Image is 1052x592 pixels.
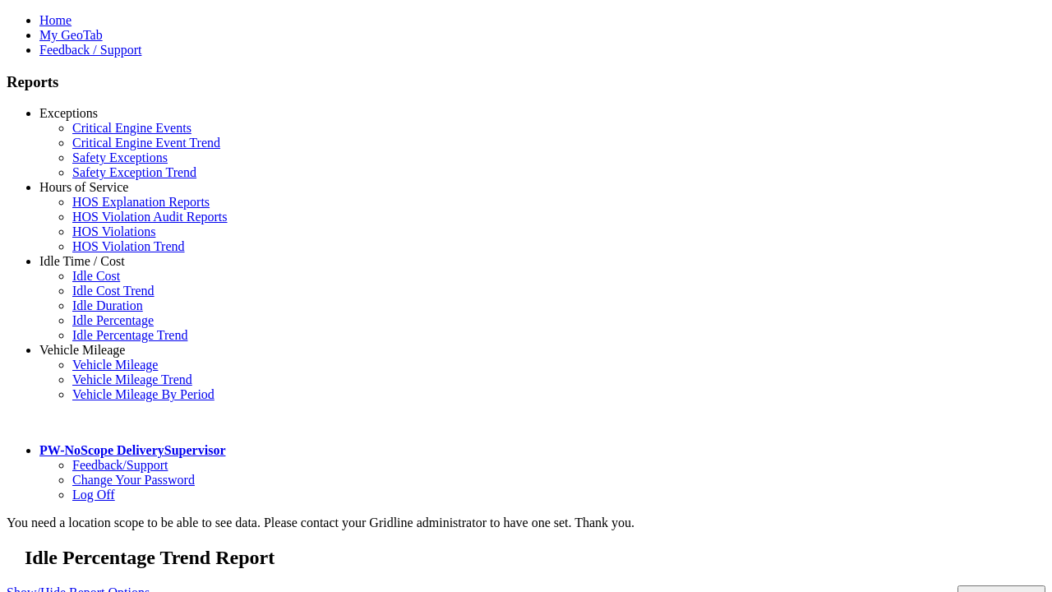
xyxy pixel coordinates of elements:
a: Vehicle Mileage By Period [72,387,215,401]
a: Idle Percentage Trend [72,328,187,342]
a: Safety Exception Trend [72,165,196,179]
a: Idle Cost Trend [72,284,155,298]
a: Hours of Service [39,180,128,194]
a: Vehicle Mileage Trend [72,372,192,386]
a: Feedback / Support [39,43,141,57]
a: Log Off [72,488,115,502]
a: Idle Cost [72,269,120,283]
a: Safety Exceptions [72,150,168,164]
h2: Idle Percentage Trend Report [25,547,1045,569]
a: HOS Violation Trend [72,239,185,253]
a: Critical Engine Events [72,121,191,135]
a: Vehicle Mileage [72,358,158,372]
a: HOS Violations [72,224,155,238]
h3: Reports [7,73,1045,91]
a: My GeoTab [39,28,103,42]
a: Feedback/Support [72,458,168,472]
a: PW-NoScope DeliverySupervisor [39,443,225,457]
a: Home [39,13,72,27]
a: HOS Explanation Reports [72,195,210,209]
div: You need a location scope to be able to see data. Please contact your Gridline administrator to h... [7,516,1045,530]
a: HOS Violation Audit Reports [72,210,228,224]
a: Vehicle Mileage [39,343,125,357]
a: Change Your Password [72,473,195,487]
a: Idle Duration [72,298,143,312]
a: Critical Engine Event Trend [72,136,220,150]
a: Idle Time / Cost [39,254,125,268]
a: Exceptions [39,106,98,120]
a: Idle Percentage [72,313,154,327]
